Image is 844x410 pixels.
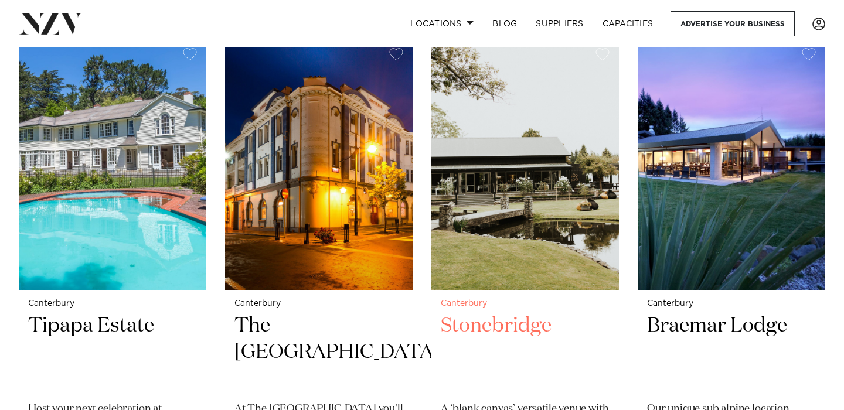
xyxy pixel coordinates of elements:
a: Advertise your business [671,11,795,36]
small: Canterbury [647,299,816,308]
a: Locations [401,11,483,36]
h2: Braemar Lodge [647,313,816,392]
h2: The [GEOGRAPHIC_DATA] [234,313,403,392]
a: Capacities [593,11,663,36]
h2: Stonebridge [441,313,610,392]
a: SUPPLIERS [526,11,593,36]
small: Canterbury [28,299,197,308]
small: Canterbury [441,299,610,308]
small: Canterbury [234,299,403,308]
img: nzv-logo.png [19,13,83,34]
h2: Tipapa Estate [28,313,197,392]
a: BLOG [483,11,526,36]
